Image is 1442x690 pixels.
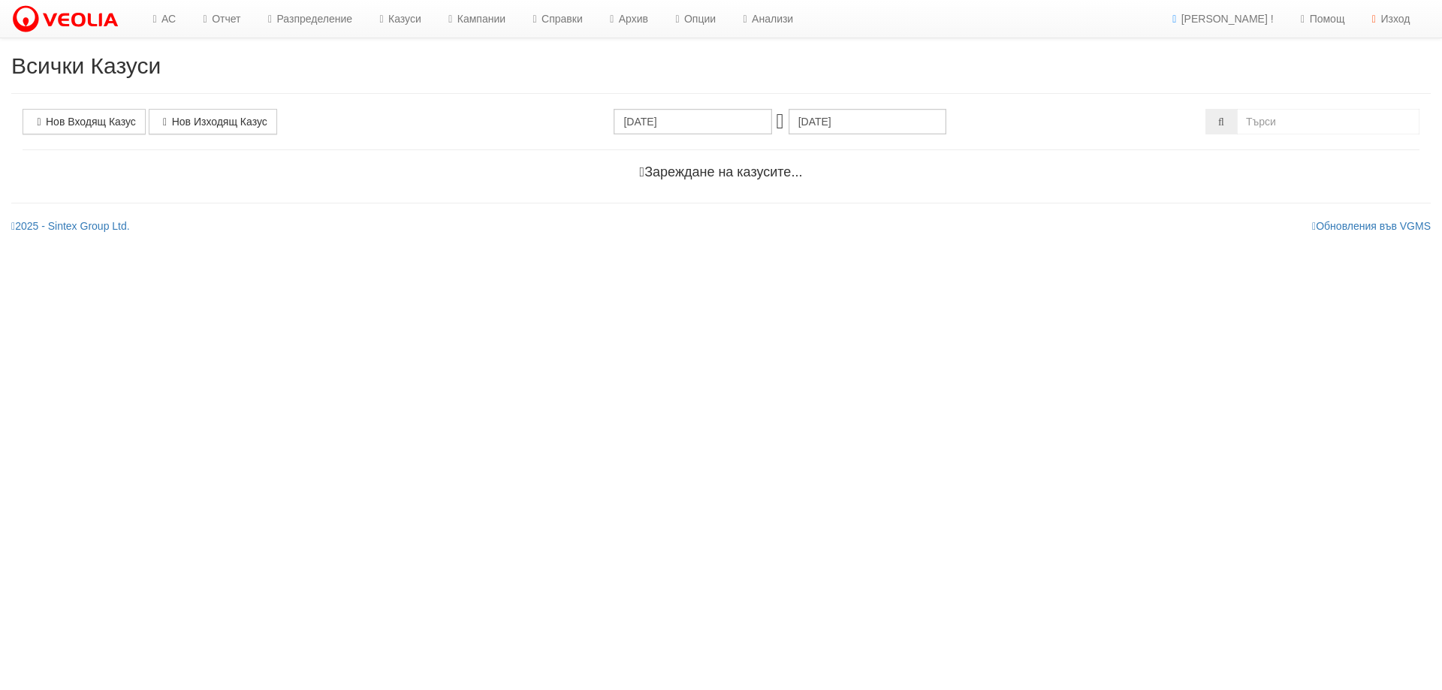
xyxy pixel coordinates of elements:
[11,53,1431,78] h2: Всички Казуси
[1237,109,1419,134] input: Търсене по Идентификатор, Бл/Вх/Ап, Тип, Описание, Моб. Номер, Имейл, Файл, Коментар,
[23,109,146,134] a: Нов Входящ Казус
[11,220,130,232] a: 2025 - Sintex Group Ltd.
[11,4,125,35] img: VeoliaLogo.png
[149,109,277,134] a: Нов Изходящ Казус
[23,165,1419,180] h4: Зареждане на казусите...
[1312,220,1431,232] a: Обновления във VGMS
